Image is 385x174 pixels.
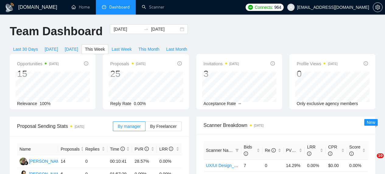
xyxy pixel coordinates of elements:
h1: Team Dashboard [10,24,103,39]
span: info-circle [145,147,149,151]
input: Start date [114,26,141,32]
span: Opportunities [17,60,59,67]
div: 3 [204,68,239,80]
span: info-circle [84,61,88,66]
span: info-circle [328,152,332,156]
img: gigradar-bm.png [24,161,28,165]
span: Bids [244,145,252,156]
button: [DATE] [61,44,82,54]
span: Connects: [255,4,273,11]
span: Last Month [166,46,187,53]
td: 7 [241,159,262,171]
span: Proposals [110,60,145,67]
span: Score [349,145,361,156]
span: Proposals [61,146,79,152]
span: info-circle [244,152,248,156]
a: IB[PERSON_NAME] Gde [PERSON_NAME] [19,159,110,163]
button: [DATE] [41,44,61,54]
span: By manager [118,124,141,129]
span: user [289,5,293,9]
span: 100% [40,101,51,106]
span: dashboard [102,5,106,9]
span: info-circle [271,61,275,66]
span: PVR [286,148,300,153]
span: swap-right [144,27,149,32]
button: This Week [82,44,108,54]
span: Re [265,148,276,153]
time: [DATE] [254,124,264,127]
td: 0.00% [305,159,326,171]
div: 0 [297,68,338,80]
td: 14.29% [284,159,305,171]
span: info-circle [121,147,125,151]
span: 964 [274,4,281,11]
th: Replies [83,143,107,155]
span: Replies [85,146,100,152]
span: info-circle [296,148,300,152]
th: Proposals [58,143,83,155]
time: [DATE] [136,62,145,66]
span: Profile Views [297,60,338,67]
span: Invitations [204,60,239,67]
td: 28.57% [132,155,157,168]
span: to [144,27,149,32]
span: info-circle [271,148,276,152]
input: End date [151,26,179,32]
span: Last 30 Days [13,46,38,53]
span: Acceptance Rate [204,101,236,106]
td: 0.00% [157,155,181,168]
span: This Week [85,46,105,53]
td: 0.00% [347,159,368,171]
th: Name [17,143,58,155]
span: Only exclusive agency members [297,101,358,106]
span: Scanner Breakdown [204,121,368,129]
time: [DATE] [328,62,337,66]
td: 14 [58,155,83,168]
button: Last 30 Days [10,44,41,54]
button: Last Week [108,44,135,54]
span: info-circle [307,152,311,156]
span: info-circle [349,152,354,156]
iframe: Intercom live chat [364,153,379,168]
td: $0.00 [326,159,347,171]
span: Scanner Name [206,148,234,153]
span: Last Week [112,46,132,53]
div: 25 [110,68,145,80]
span: [DATE] [65,46,78,53]
span: LRR [307,145,316,156]
button: Last Month [163,44,191,54]
span: Time [110,147,124,152]
span: setting [373,5,382,10]
span: -- [238,101,241,106]
span: This Month [138,46,159,53]
a: setting [373,5,383,10]
span: info-circle [169,147,173,151]
div: [PERSON_NAME] Gde [PERSON_NAME] [29,158,110,165]
span: 0.00% [134,101,146,106]
a: UX/UI Design_Fin Tech [206,163,250,168]
span: New [367,120,375,125]
span: Dashboard [109,5,130,10]
span: info-circle [364,61,368,66]
span: 10 [377,153,384,158]
span: By Freelancer [150,124,177,129]
time: [DATE] [229,62,239,66]
span: info-circle [177,61,182,66]
td: 00:10:41 [107,155,132,168]
span: Relevance [17,101,37,106]
span: [DATE] [45,46,58,53]
time: [DATE] [49,62,58,66]
button: This Month [135,44,163,54]
img: logo [5,3,15,12]
td: 0 [83,155,107,168]
span: CPR [328,145,337,156]
time: [DATE] [75,125,84,128]
div: 15 [17,68,59,80]
span: Proposal Sending Stats [17,122,113,130]
span: LRR [159,147,173,152]
span: filter [234,146,240,155]
a: searchScanner [142,5,164,10]
span: PVR [135,147,149,152]
span: filter [235,148,239,152]
a: homeHome [72,5,90,10]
